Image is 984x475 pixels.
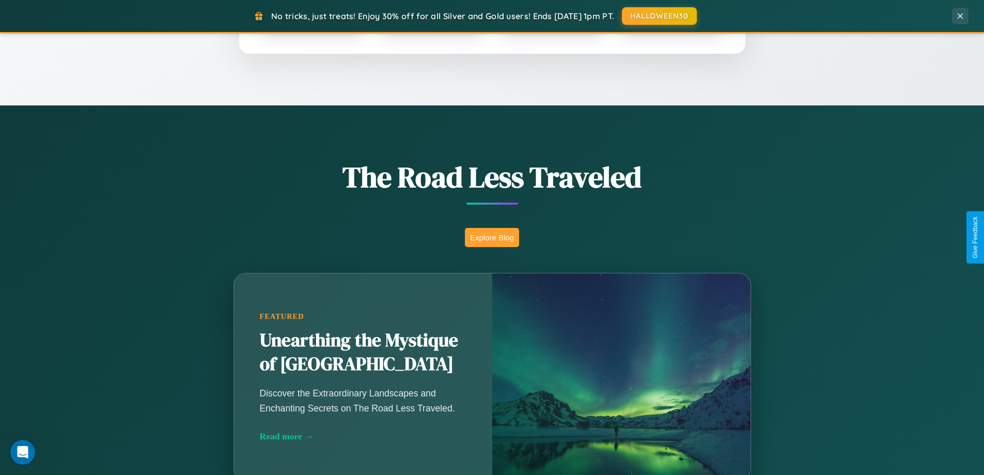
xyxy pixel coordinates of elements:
iframe: Intercom live chat [10,440,35,465]
h1: The Road Less Traveled [182,157,802,197]
h2: Unearthing the Mystique of [GEOGRAPHIC_DATA] [260,329,466,376]
div: Give Feedback [972,217,979,258]
div: Featured [260,312,466,321]
button: HALLOWEEN30 [622,7,697,25]
span: No tricks, just treats! Enjoy 30% off for all Silver and Gold users! Ends [DATE] 1pm PT. [271,11,614,21]
button: Explore Blog [465,228,519,247]
div: Read more → [260,431,466,442]
p: Discover the Extraordinary Landscapes and Enchanting Secrets on The Road Less Traveled. [260,386,466,415]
